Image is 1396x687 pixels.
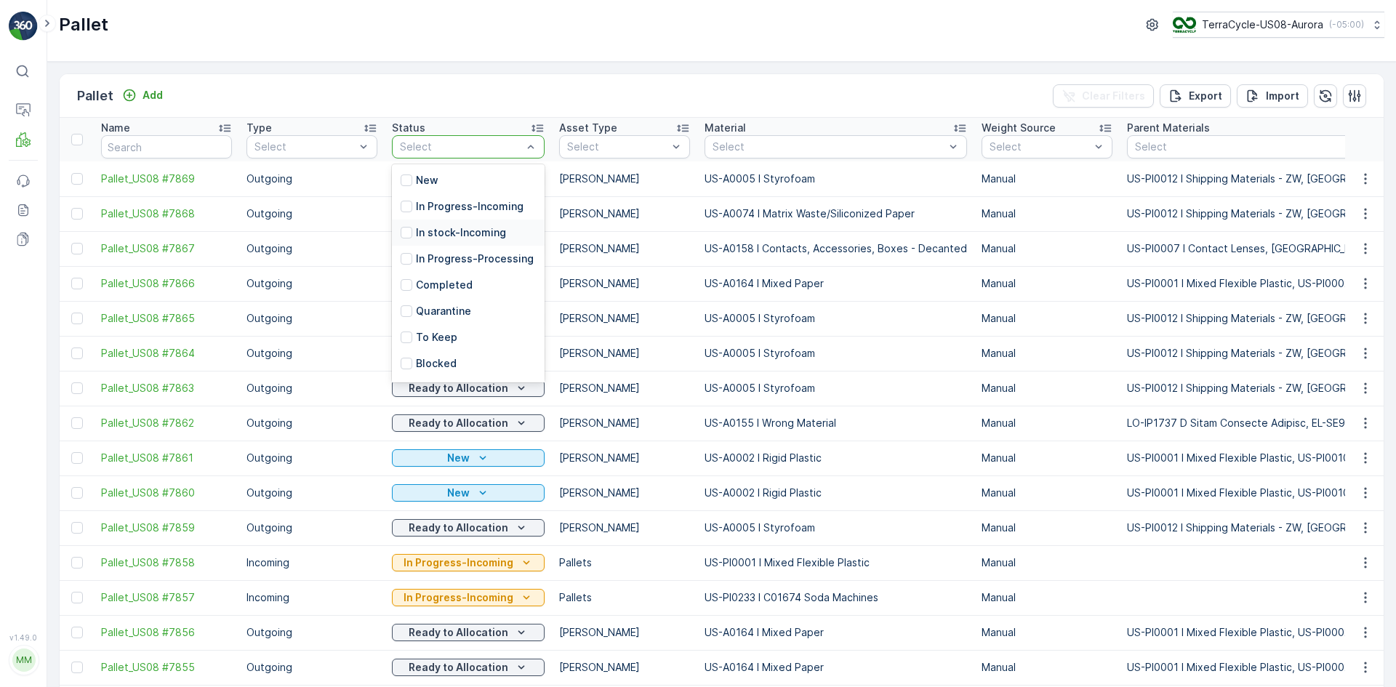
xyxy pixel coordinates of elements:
[12,310,81,323] span: Tare Weight :
[101,416,232,430] a: Pallet_US08 #7862
[101,381,232,395] a: Pallet_US08 #7863
[1160,84,1231,108] button: Export
[71,243,83,254] div: Toggle Row Selected
[392,379,545,397] button: Ready to Allocation
[239,650,385,685] td: Outgoing
[71,347,83,359] div: Toggle Row Selected
[409,625,508,640] p: Ready to Allocation
[101,241,232,256] span: Pallet_US08 #7867
[974,475,1120,510] td: Manual
[101,172,232,186] a: Pallet_US08 #7869
[974,650,1120,685] td: Manual
[416,356,457,371] p: Blocked
[1053,84,1154,108] button: Clear Filters
[77,334,122,347] span: FD Pallet
[71,627,83,638] div: Toggle Row Selected
[552,615,697,650] td: [PERSON_NAME]
[71,522,83,534] div: Toggle Row Selected
[552,406,697,441] td: [PERSON_NAME]
[552,510,697,545] td: [PERSON_NAME]
[392,414,545,432] button: Ready to Allocation
[48,633,166,646] span: FD, TC5394, [DATE], #2
[1202,17,1323,32] p: TerraCycle-US08-Aurora
[101,135,232,158] input: Search
[697,336,974,371] td: US-A0005 I Styrofoam
[392,554,545,571] button: In Progress-Incoming
[404,555,513,570] p: In Progress-Incoming
[697,475,974,510] td: US-A0002 I Rigid Plastic
[974,161,1120,196] td: Manual
[697,301,974,336] td: US-A0005 I Styrofoam
[409,416,508,430] p: Ready to Allocation
[101,555,232,570] span: Pallet_US08 #7858
[239,266,385,301] td: Outgoing
[59,13,108,36] p: Pallet
[239,545,385,580] td: Incoming
[77,86,113,106] p: Pallet
[974,406,1120,441] td: Manual
[71,662,83,673] div: Toggle Row Selected
[76,286,81,299] span: -
[416,304,471,318] p: Quarantine
[239,161,385,196] td: Outgoing
[392,484,545,502] button: New
[697,441,974,475] td: US-A0002 I Rigid Plastic
[101,590,232,605] a: Pallet_US08 #7857
[974,580,1120,615] td: Manual
[85,262,90,275] span: -
[552,650,697,685] td: [PERSON_NAME]
[416,252,534,266] p: In Progress-Processing
[447,486,470,500] p: New
[101,451,232,465] a: Pallet_US08 #7861
[143,88,163,103] p: Add
[697,196,974,231] td: US-A0074 I Matrix Waste/Siliconized Paper
[974,231,1120,266] td: Manual
[974,510,1120,545] td: Manual
[1189,89,1222,103] p: Export
[1329,19,1364,31] p: ( -05:00 )
[697,650,974,685] td: US-A0164 I Mixed Paper
[567,140,667,154] p: Select
[409,660,508,675] p: Ready to Allocation
[974,301,1120,336] td: Manual
[81,310,87,323] span: -
[697,545,974,580] td: US-PI0001 I Mixed Flexible Plastic
[71,487,83,499] div: Toggle Row Selected
[85,657,90,670] span: -
[101,486,232,500] span: Pallet_US08 #7860
[713,140,944,154] p: Select
[982,121,1056,135] p: Weight Source
[1266,89,1299,103] p: Import
[71,173,83,185] div: Toggle Row Selected
[101,346,232,361] a: Pallet_US08 #7864
[101,521,232,535] a: Pallet_US08 #7859
[239,615,385,650] td: Outgoing
[48,238,164,251] span: FD, TC5394, [DATE], #1
[101,206,232,221] a: Pallet_US08 #7868
[416,173,438,188] p: New
[552,441,697,475] td: [PERSON_NAME]
[239,441,385,475] td: Outgoing
[974,441,1120,475] td: Manual
[552,580,697,615] td: Pallets
[392,659,545,676] button: Ready to Allocation
[239,475,385,510] td: Outgoing
[62,358,245,371] span: US-PI0423 I TC Home Mixed Pallets
[101,660,232,675] a: Pallet_US08 #7855
[1127,121,1210,135] p: Parent Materials
[552,545,697,580] td: Pallets
[12,657,85,670] span: Total Weight :
[552,196,697,231] td: [PERSON_NAME]
[239,301,385,336] td: Outgoing
[12,358,62,371] span: Material :
[9,12,38,41] img: logo
[239,231,385,266] td: Outgoing
[12,286,76,299] span: Net Weight :
[552,161,697,196] td: [PERSON_NAME]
